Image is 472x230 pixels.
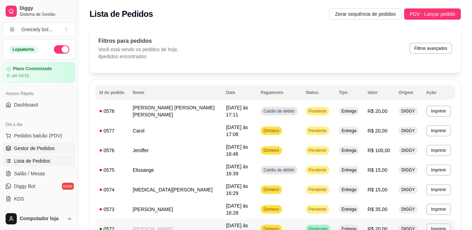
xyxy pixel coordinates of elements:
[307,128,328,134] span: Pendente
[335,10,396,18] span: Zerar sequência de pedidos
[400,207,416,212] span: DIGGY
[54,45,69,54] button: Alterar Status
[222,86,256,100] th: Data
[367,148,390,153] span: R$ 100,00
[20,216,64,222] span: Computador loja
[128,141,222,160] td: Jeniffer
[340,108,358,114] span: Entrega
[99,167,124,174] div: 0575
[3,143,75,154] a: Gestor de Pedidos
[422,86,455,100] th: Ação
[128,180,222,199] td: [MEDICAL_DATA][PERSON_NAME]
[3,3,75,20] a: DiggySistema de Gestão
[256,86,302,100] th: Pagamento
[14,157,50,164] span: Lista de Pedidos
[3,130,75,141] button: Pedidos balcão (PDV)
[3,210,75,227] button: Computador loja
[340,167,358,173] span: Entrega
[128,121,222,141] td: Carol
[128,86,222,100] th: Nome
[3,62,75,82] a: Plano Customizadoaté 04/10
[404,8,461,20] button: PDV - Lançar pedido
[426,125,451,136] button: Imprimir
[340,128,358,134] span: Entrega
[400,187,416,192] span: DIGGY
[262,207,281,212] span: Dinheiro
[3,22,75,36] button: Select a team
[14,145,55,152] span: Gestor de Pedidos
[13,66,52,72] article: Plano Customizado
[400,167,416,173] span: DIGGY
[98,37,178,45] p: Filtros para pedidos
[307,167,328,173] span: Pendente
[367,187,387,192] span: R$ 15,00
[128,160,222,180] td: Elissange
[14,101,38,108] span: Dashboard
[3,119,75,130] div: Dia a dia
[307,187,328,192] span: Pendente
[400,128,416,134] span: DIGGY
[367,207,387,212] span: R$ 35,00
[20,5,72,12] span: Diggy
[14,170,45,177] span: Salão / Mesas
[226,203,248,216] span: [DATE] às 16:28
[409,43,452,54] button: Filtros avançados
[99,206,124,213] div: 0573
[307,148,328,153] span: Pendente
[262,148,281,153] span: Dinheiro
[426,106,451,117] button: Imprimir
[262,167,296,173] span: Cartão de débito
[3,168,75,179] a: Salão / Mesas
[128,101,222,121] td: [PERSON_NAME] [PERSON_NAME] [PERSON_NAME]
[226,183,248,196] span: [DATE] às 16:29
[128,199,222,219] td: [PERSON_NAME]
[302,86,335,100] th: Status
[90,8,153,20] h2: Lista de Pedidos
[426,164,451,176] button: Imprimir
[307,108,328,114] span: Pendente
[226,124,248,137] span: [DATE] às 17:08
[99,147,124,154] div: 0576
[340,207,358,212] span: Entrega
[99,108,124,115] div: 0578
[426,184,451,195] button: Imprimir
[262,108,296,114] span: Cartão de débito
[14,195,24,202] span: KDS
[95,86,128,100] th: Id do pedido
[98,46,178,53] p: Você está vendo os pedidos de hoje.
[340,187,358,192] span: Entrega
[3,99,75,110] a: Dashboard
[394,86,422,100] th: Origem
[367,108,387,114] span: R$ 20,00
[226,105,248,117] span: [DATE] às 17:11
[329,8,401,20] button: Zerar sequência de pedidos
[3,181,75,192] a: Diggy Botnovo
[3,155,75,167] a: Lista de Pedidos
[99,127,124,134] div: 0577
[226,144,248,157] span: [DATE] às 16:46
[262,187,281,192] span: Dinheiro
[14,183,35,190] span: Diggy Bot
[426,204,451,215] button: Imprimir
[98,53,178,60] p: 8 pedidos encontrados
[12,73,29,79] article: até 04/10
[363,86,394,100] th: Valor
[3,193,75,204] a: KDS
[21,26,52,33] div: Greiciely bol ...
[99,186,124,193] div: 0574
[3,88,75,99] div: Acesso Rápido
[367,167,387,173] span: R$ 15,00
[262,128,281,134] span: Dinheiro
[367,128,387,134] span: R$ 20,00
[20,12,72,17] span: Sistema de Gestão
[307,207,328,212] span: Pendente
[9,26,16,33] span: G
[9,46,38,53] div: Loja aberta
[340,148,358,153] span: Entrega
[226,164,248,176] span: [DATE] às 16:39
[400,148,416,153] span: DIGGY
[14,132,62,139] span: Pedidos balcão (PDV)
[410,10,455,18] span: PDV - Lançar pedido
[334,86,363,100] th: Tipo
[400,108,416,114] span: DIGGY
